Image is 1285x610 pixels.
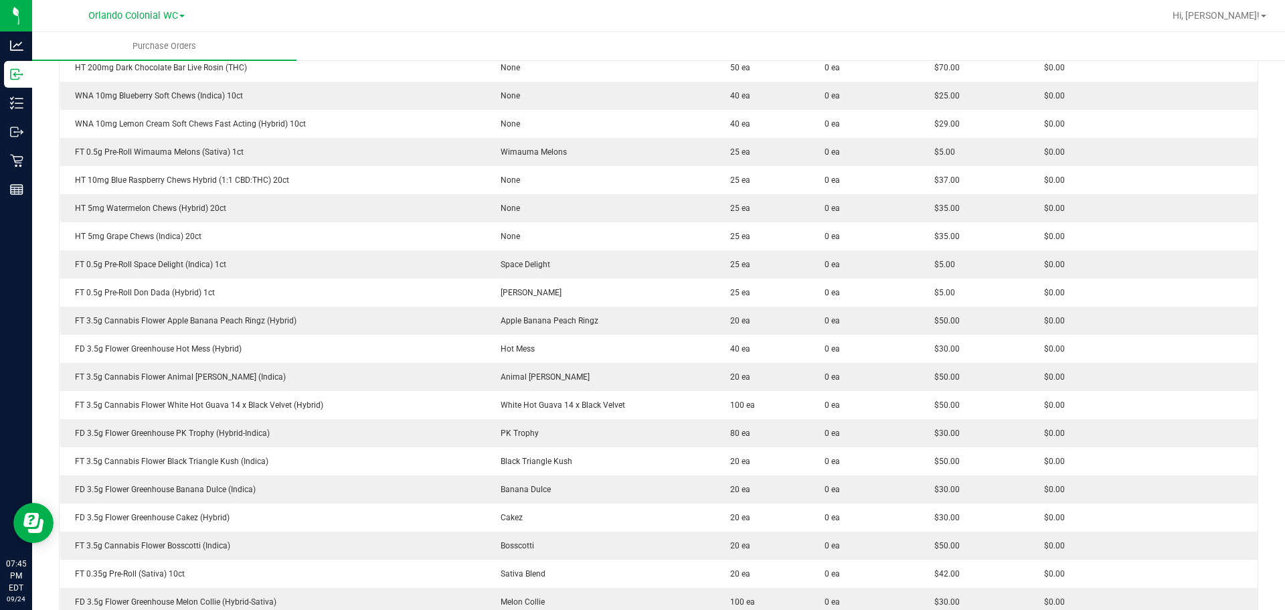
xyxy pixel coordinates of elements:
span: $25.00 [928,91,960,100]
span: $0.00 [1037,485,1065,494]
span: $50.00 [928,400,960,410]
span: $0.00 [1037,316,1065,325]
span: 40 ea [723,91,750,100]
inline-svg: Outbound [10,125,23,139]
span: $50.00 [928,316,960,325]
inline-svg: Analytics [10,39,23,52]
div: HT 200mg Dark Chocolate Bar Live Rosin (THC) [68,62,478,74]
div: FT 3.5g Cannabis Flower Bosscotti (Indica) [68,540,478,552]
span: $0.00 [1037,119,1065,129]
span: 50 ea [723,63,750,72]
span: 0 ea [825,315,840,327]
div: FD 3.5g Flower Greenhouse Cakez (Hybrid) [68,512,478,524]
div: HT 5mg Watermelon Chews (Hybrid) 20ct [68,202,478,214]
span: 80 ea [723,429,750,438]
span: 40 ea [723,119,750,129]
span: 0 ea [825,568,840,580]
span: $35.00 [928,204,960,213]
span: PK Trophy [494,429,539,438]
span: $35.00 [928,232,960,241]
div: WNA 10mg Lemon Cream Soft Chews Fast Acting (Hybrid) 10ct [68,118,478,130]
span: 0 ea [825,455,840,467]
span: $5.00 [928,288,955,297]
span: 20 ea [723,569,750,579]
div: FT 3.5g Cannabis Flower White Hot Guava 14 x Black Velvet (Hybrid) [68,399,478,411]
span: 20 ea [723,316,750,325]
span: Apple Banana Peach Ringz [494,316,598,325]
span: $0.00 [1037,372,1065,382]
span: 100 ea [723,597,755,607]
span: $0.00 [1037,147,1065,157]
span: 0 ea [825,596,840,608]
span: $30.00 [928,485,960,494]
iframe: Resource center [13,503,54,543]
span: $30.00 [928,513,960,522]
span: $0.00 [1037,91,1065,100]
span: [PERSON_NAME] [494,288,562,297]
div: WNA 10mg Blueberry Soft Chews (Indica) 10ct [68,90,478,102]
span: 0 ea [825,230,840,242]
a: Purchase Orders [32,32,296,60]
div: FD 3.5g Flower Greenhouse Melon Collie (Hybrid-Sativa) [68,596,478,608]
span: Sativa Blend [494,569,545,579]
div: FD 3.5g Flower Greenhouse Banana Dulce (Indica) [68,483,478,495]
span: None [494,91,520,100]
span: 25 ea [723,288,750,297]
span: 100 ea [723,400,755,410]
span: 0 ea [825,174,840,186]
span: 25 ea [723,147,750,157]
inline-svg: Reports [10,183,23,196]
span: Wimauma Melons [494,147,567,157]
span: $0.00 [1037,344,1065,354]
span: 0 ea [825,118,840,130]
span: $0.00 [1037,63,1065,72]
span: $0.00 [1037,400,1065,410]
span: 20 ea [723,513,750,522]
span: None [494,204,520,213]
span: 0 ea [825,371,840,383]
span: $0.00 [1037,541,1065,550]
span: $0.00 [1037,204,1065,213]
span: $0.00 [1037,260,1065,269]
inline-svg: Inbound [10,68,23,81]
div: FT 3.5g Cannabis Flower Animal [PERSON_NAME] (Indica) [68,371,478,383]
span: $0.00 [1037,457,1065,466]
span: $30.00 [928,429,960,438]
div: FT 3.5g Cannabis Flower Black Triangle Kush (Indica) [68,455,478,467]
inline-svg: Retail [10,154,23,167]
span: 25 ea [723,232,750,241]
div: FT 3.5g Cannabis Flower Apple Banana Peach Ringz (Hybrid) [68,315,478,327]
span: $42.00 [928,569,960,579]
span: 25 ea [723,175,750,185]
span: None [494,232,520,241]
div: FD 3.5g Flower Greenhouse Hot Mess (Hybrid) [68,343,478,355]
span: $0.00 [1037,232,1065,241]
span: 20 ea [723,457,750,466]
span: 20 ea [723,485,750,494]
span: Orlando Colonial WC [88,10,178,21]
span: $30.00 [928,597,960,607]
span: Animal [PERSON_NAME] [494,372,590,382]
span: Melon Collie [494,597,545,607]
span: Hot Mess [494,344,535,354]
span: 0 ea [825,399,840,411]
span: 0 ea [825,287,840,299]
span: 20 ea [723,541,750,550]
span: 0 ea [825,90,840,102]
span: $0.00 [1037,569,1065,579]
span: 40 ea [723,344,750,354]
span: 0 ea [825,427,840,439]
span: $30.00 [928,344,960,354]
div: FT 0.5g Pre-Roll Space Delight (Indica) 1ct [68,258,478,271]
span: $5.00 [928,147,955,157]
span: $50.00 [928,457,960,466]
span: 0 ea [825,343,840,355]
span: $5.00 [928,260,955,269]
span: 0 ea [825,62,840,74]
span: Banana Dulce [494,485,551,494]
span: Space Delight [494,260,550,269]
span: 0 ea [825,202,840,214]
span: $29.00 [928,119,960,129]
div: FT 0.35g Pre-Roll (Sativa) 10ct [68,568,478,580]
span: 20 ea [723,372,750,382]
